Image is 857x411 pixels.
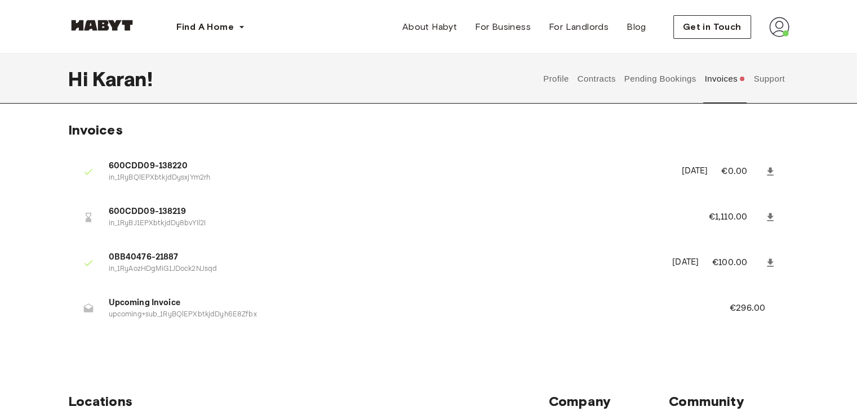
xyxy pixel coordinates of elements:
p: in_1RyBQlEPXbtkjdDysxjYm2rh [109,173,668,184]
p: in_1RyAozHDgMiG1JDock2NJsqd [109,264,659,275]
p: [DATE] [681,165,708,178]
span: 600CDD09-138219 [109,205,682,218]
button: Invoices [703,54,747,104]
p: upcoming+sub_1RyBQlEPXbtkjdDyh6E8Zfbx [109,310,703,320]
p: [DATE] [672,256,699,269]
a: Blog [618,16,655,38]
span: Get in Touch [683,20,741,34]
span: For Landlords [549,20,609,34]
button: Find A Home [167,16,254,38]
span: 600CDD09-138220 [109,160,668,173]
span: About Habyt [402,20,457,34]
span: Upcoming Invoice [109,297,703,310]
img: avatar [769,17,789,37]
span: Blog [627,20,646,34]
span: Find A Home [176,20,234,34]
p: in_1RyBJ1EPXbtkjdDy8bvYIl2I [109,218,682,229]
span: Locations [68,393,549,410]
button: Pending Bookings [623,54,698,104]
button: Contracts [576,54,617,104]
p: €1,110.00 [709,211,762,224]
p: €100.00 [712,256,762,270]
span: For Business [475,20,531,34]
button: Support [752,54,787,104]
span: Hi [68,67,92,91]
p: €296.00 [730,302,780,315]
a: For Landlords [540,16,618,38]
a: For Business [466,16,540,38]
img: Habyt [68,20,136,31]
div: user profile tabs [539,54,789,104]
span: Community [669,393,789,410]
p: €0.00 [721,165,762,178]
span: 0BB40476-21887 [109,251,659,264]
button: Profile [542,54,571,104]
span: Invoices [68,122,123,138]
span: Company [549,393,669,410]
button: Get in Touch [673,15,751,39]
span: Karan ! [92,67,153,91]
a: About Habyt [393,16,466,38]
